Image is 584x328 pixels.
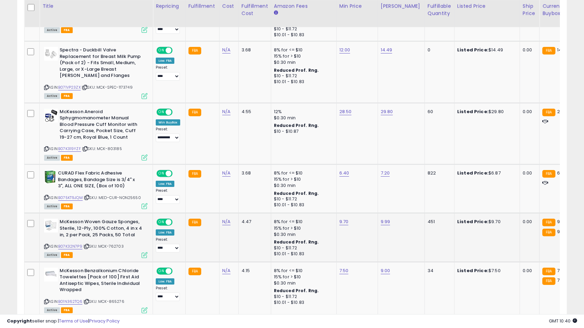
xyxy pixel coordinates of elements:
span: 7.4 [557,267,564,274]
span: 14.49 [557,47,569,53]
div: $29.80 [457,109,514,115]
b: Listed Price: [457,108,489,115]
div: 4.55 [242,109,266,115]
a: 14.49 [381,47,392,53]
span: All listings currently available for purchase on Amazon [44,27,60,33]
div: Fulfillment Cost [242,2,268,17]
span: All listings currently available for purchase on Amazon [44,93,60,99]
span: FBA [61,307,73,313]
div: $9.70 [457,219,514,225]
a: 12.00 [339,47,350,53]
b: Spectra - Duckbill Valve Replacement for Breast Milk Pump (Pack of 2) - Fits Small, Medium, Large... [60,47,143,81]
small: FBA [542,268,555,275]
div: $10.01 - $10.83 [274,300,331,306]
div: $0.30 min [274,231,331,238]
div: $10.01 - $10.83 [274,32,331,38]
div: Ship Price [523,2,536,17]
div: Preset: [156,188,180,204]
div: Low. FBA [156,278,174,285]
div: 0.00 [523,268,534,274]
span: ON [157,171,166,177]
div: Preset: [156,237,180,253]
div: ASIN: [44,170,147,208]
div: Min Price [339,2,375,10]
span: All listings currently available for purchase on Amazon [44,155,60,161]
div: $6.87 [457,170,514,176]
b: Reduced Prof. Rng. [274,288,319,294]
a: 7.20 [381,170,390,177]
div: Cost [222,2,236,10]
span: 7.83 [557,277,566,284]
a: N/A [222,170,230,177]
span: 2025-10-8 10:40 GMT [549,318,577,324]
div: $7.50 [457,268,514,274]
div: Preset: [156,286,180,301]
div: $10 - $11.72 [274,294,331,300]
span: | SKU: MCK-803185 [82,146,122,151]
span: 6.87 [557,170,566,176]
span: FBA [61,252,73,258]
div: Repricing [156,2,183,10]
b: McKesson Woven Gauze Sponges, Sterile, 12-Ply, 100% Cotton, 4 in x 4 in, 2 per Pack, 25 Packs, 50... [60,219,143,240]
a: B075KT9JQM [58,195,83,201]
small: FBA [188,219,201,226]
div: $0.30 min [274,280,331,286]
a: N/A [222,267,230,274]
span: OFF [172,219,183,225]
small: FBA [542,47,555,54]
span: 29.8 [557,108,567,115]
div: $0.30 min [274,59,331,66]
span: All listings currently available for purchase on Amazon [44,203,60,209]
a: B071VP23ZX [58,85,81,90]
div: Fulfillment [188,2,216,10]
b: Listed Price: [457,267,489,274]
div: 15% for > $10 [274,274,331,280]
span: ON [157,48,166,53]
span: | SKU: MCK-865276 [83,299,124,304]
a: N/A [222,108,230,115]
div: 8% for <= $10 [274,268,331,274]
span: 9.69 [557,218,567,225]
a: B01N362TQ6 [58,299,82,305]
img: 21ye7fJ8+4L._SL40_.jpg [44,47,58,61]
span: | SKU: MED-CUR-NON25650 [84,195,141,200]
div: $10 - $11.72 [274,196,331,202]
div: 8% for <= $10 [274,47,331,53]
div: 3.68 [242,170,266,176]
b: McKesson Aneroid Sphygmomanometer Manual Blood Pressure Cuff Monitor with Carrying Case, Pocket S... [60,109,143,142]
img: 31GuJZ7KbVL._SL40_.jpg [44,268,58,281]
a: 9.99 [381,218,390,225]
a: B07K319YZF [58,146,81,152]
div: 8% for <= $10 [274,170,331,176]
span: | SKU: MCK-762703 [83,243,124,249]
div: seller snap | | [7,318,120,325]
small: FBA [188,170,201,178]
div: $14.49 [457,47,514,53]
span: FBA [61,155,73,161]
small: FBA [542,229,555,236]
div: ASIN: [44,109,147,160]
small: FBA [188,47,201,54]
small: Amazon Fees. [274,10,278,16]
div: 34 [428,268,449,274]
span: All listings currently available for purchase on Amazon [44,252,60,258]
small: FBA [542,277,555,285]
div: Low. FBA [156,229,174,236]
div: $10.01 - $10.83 [274,202,331,208]
div: 3.68 [242,47,266,53]
div: [PERSON_NAME] [381,2,422,10]
div: 4.15 [242,268,266,274]
a: 9.00 [381,267,390,274]
div: 0 [428,47,449,53]
div: $10 - $10.87 [274,129,331,135]
a: 28.50 [339,108,352,115]
span: All listings currently available for purchase on Amazon [44,307,60,313]
span: ON [157,219,166,225]
div: Low. FBA [156,58,174,64]
small: FBA [542,219,555,226]
div: 0.00 [523,219,534,225]
div: 0.00 [523,170,534,176]
a: N/A [222,218,230,225]
b: Reduced Prof. Rng. [274,190,319,196]
a: 9.70 [339,218,349,225]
